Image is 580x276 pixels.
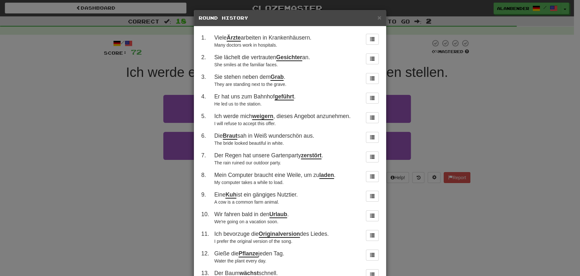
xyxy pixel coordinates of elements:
td: 2 . [199,51,212,70]
span: Ich werde mich , dieses Angebot anzunehmen. [214,113,350,120]
span: Gieße die jeden Tag. [214,250,284,257]
u: Braut [223,133,238,140]
u: zerstört [301,152,322,159]
div: Many doctors work in hospitals. [214,42,358,48]
u: Grab [270,74,284,81]
u: Urlaub [269,211,287,218]
u: Gesichter [276,54,302,61]
u: laden [319,172,334,179]
div: I will refuse to accept this offer. [214,120,358,127]
td: 10 . [199,208,212,227]
div: I prefer the original version of the song. [214,238,358,244]
td: 4 . [199,90,212,110]
u: weigern [252,113,273,120]
td: 5 . [199,110,212,129]
span: Mein Computer braucht eine Weile, um zu . [214,172,335,179]
span: Wir fahren bald in den . [214,211,289,218]
span: Ich bevorzuge die des Liedes. [214,231,329,238]
span: Er hat uns zum Bahnhof . [214,93,295,100]
td: 12 . [199,247,212,267]
h5: Round History [199,15,381,21]
td: 7 . [199,149,212,169]
div: A cow is a common farm animal. [214,199,358,205]
span: × [377,14,381,21]
u: Kuh [225,191,236,198]
div: They are standing next to the grave. [214,81,358,87]
div: The bride looked beautiful in white. [214,140,358,146]
span: Die sah in Weiß wunderschön aus. [214,133,314,140]
td: 8 . [199,169,212,188]
u: Pflanze [239,250,258,257]
span: Viele arbeiten in Krankenhäusern. [214,34,311,41]
button: Close [377,14,381,21]
span: Sie lächelt die vertrauten an. [214,54,310,61]
u: Ärzte [227,34,241,41]
div: She smiles at the familiar faces. [214,61,358,68]
div: We're going on a vacation soon. [214,218,358,225]
td: 3 . [199,70,212,90]
span: Eine ist ein gängiges Nutztier. [214,191,298,198]
div: The rain ruined our outdoor party. [214,160,358,166]
u: Originalversion [259,231,300,238]
div: Water the plant every day. [214,258,358,264]
td: 11 . [199,227,212,247]
td: 6 . [199,129,212,149]
td: 9 . [199,188,212,208]
div: My computer takes a while to load. [214,179,358,186]
span: Sie stehen neben dem . [214,74,285,81]
div: He led us to the station. [214,101,358,107]
u: geführt [275,93,294,100]
td: 1 . [199,31,212,51]
span: Der Regen hat unsere Gartenparty . [214,152,323,159]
